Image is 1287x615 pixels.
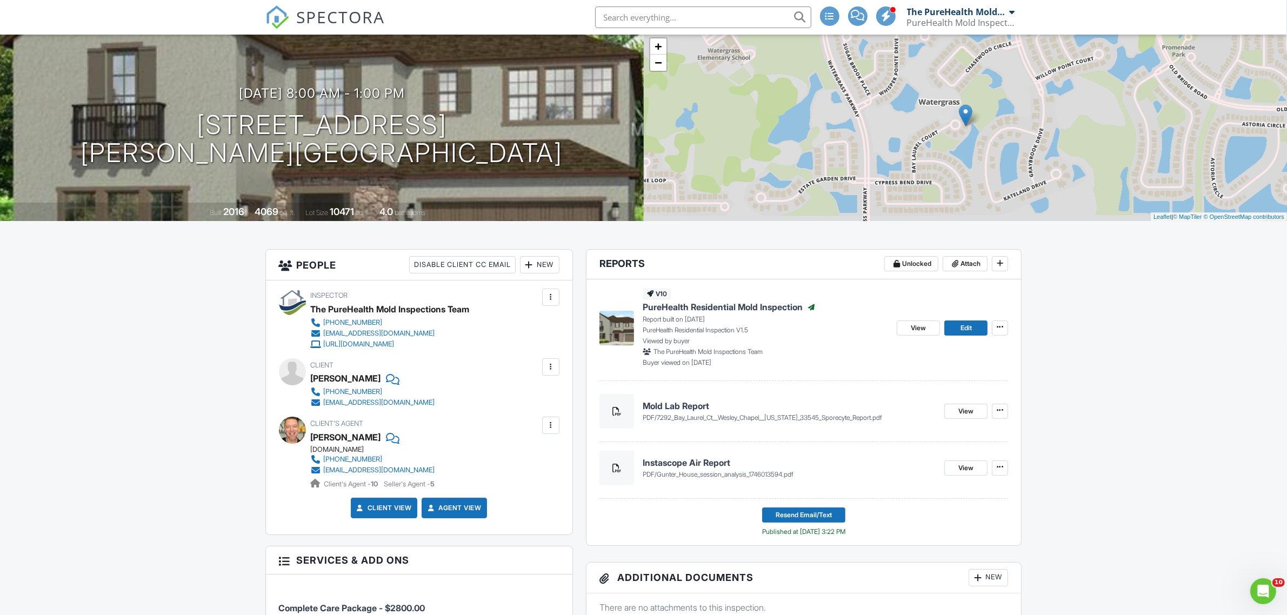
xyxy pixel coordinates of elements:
[305,209,328,217] span: Lot Size
[324,480,380,488] span: Client's Agent -
[595,6,811,28] input: Search everything...
[324,387,383,396] div: [PHONE_NUMBER]
[586,563,1022,593] h3: Additional Documents
[311,454,435,465] a: [PHONE_NUMBER]
[297,5,385,28] span: SPECTORA
[650,55,666,71] a: Zoom out
[265,5,289,29] img: The Best Home Inspection Software - Spectora
[210,209,222,217] span: Built
[1173,213,1202,220] a: © MapTiler
[311,291,348,299] span: Inspector
[255,206,278,217] div: 4069
[395,209,425,217] span: bathrooms
[311,361,334,369] span: Client
[311,317,461,328] a: [PHONE_NUMBER]
[239,86,405,101] h3: [DATE] 8:00 am - 1:00 pm
[1272,578,1285,587] span: 10
[1151,212,1287,222] div: |
[599,601,1009,613] p: There are no attachments to this inspection.
[311,397,435,408] a: [EMAIL_ADDRESS][DOMAIN_NAME]
[266,250,572,280] h3: People
[223,206,244,217] div: 2016
[311,301,470,317] div: The PureHealth Mold Inspections Team
[356,209,369,217] span: sq.ft.
[311,386,435,397] a: [PHONE_NUMBER]
[1204,213,1284,220] a: © OpenStreetMap contributors
[311,370,381,386] div: [PERSON_NAME]
[324,398,435,407] div: [EMAIL_ADDRESS][DOMAIN_NAME]
[520,256,559,273] div: New
[409,256,516,273] div: Disable Client CC Email
[81,111,563,168] h1: [STREET_ADDRESS] [PERSON_NAME][GEOGRAPHIC_DATA]
[1153,213,1171,220] a: Leaflet
[280,209,295,217] span: sq. ft.
[431,480,435,488] strong: 5
[266,546,572,574] h3: Services & Add ons
[425,503,481,513] a: Agent View
[1250,578,1276,604] iframe: Intercom live chat
[324,455,383,464] div: [PHONE_NUMBER]
[311,429,381,445] a: [PERSON_NAME]
[324,318,383,327] div: [PHONE_NUMBER]
[355,503,412,513] a: Client View
[379,206,393,217] div: 4.0
[650,38,666,55] a: Zoom in
[265,15,385,37] a: SPECTORA
[324,340,395,349] div: [URL][DOMAIN_NAME]
[384,480,435,488] span: Seller's Agent -
[907,17,1015,28] div: PureHealth Mold Inspections
[330,206,354,217] div: 10471
[324,466,435,474] div: [EMAIL_ADDRESS][DOMAIN_NAME]
[311,328,461,339] a: [EMAIL_ADDRESS][DOMAIN_NAME]
[907,6,1007,17] div: The PureHealth Mold Inspections Team
[371,480,378,488] strong: 10
[311,339,461,350] a: [URL][DOMAIN_NAME]
[311,445,444,454] div: [DOMAIN_NAME]
[969,569,1008,586] div: New
[311,419,364,427] span: Client's Agent
[279,603,425,613] span: Complete Care Package - $2800.00
[311,465,435,476] a: [EMAIL_ADDRESS][DOMAIN_NAME]
[324,329,435,338] div: [EMAIL_ADDRESS][DOMAIN_NAME]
